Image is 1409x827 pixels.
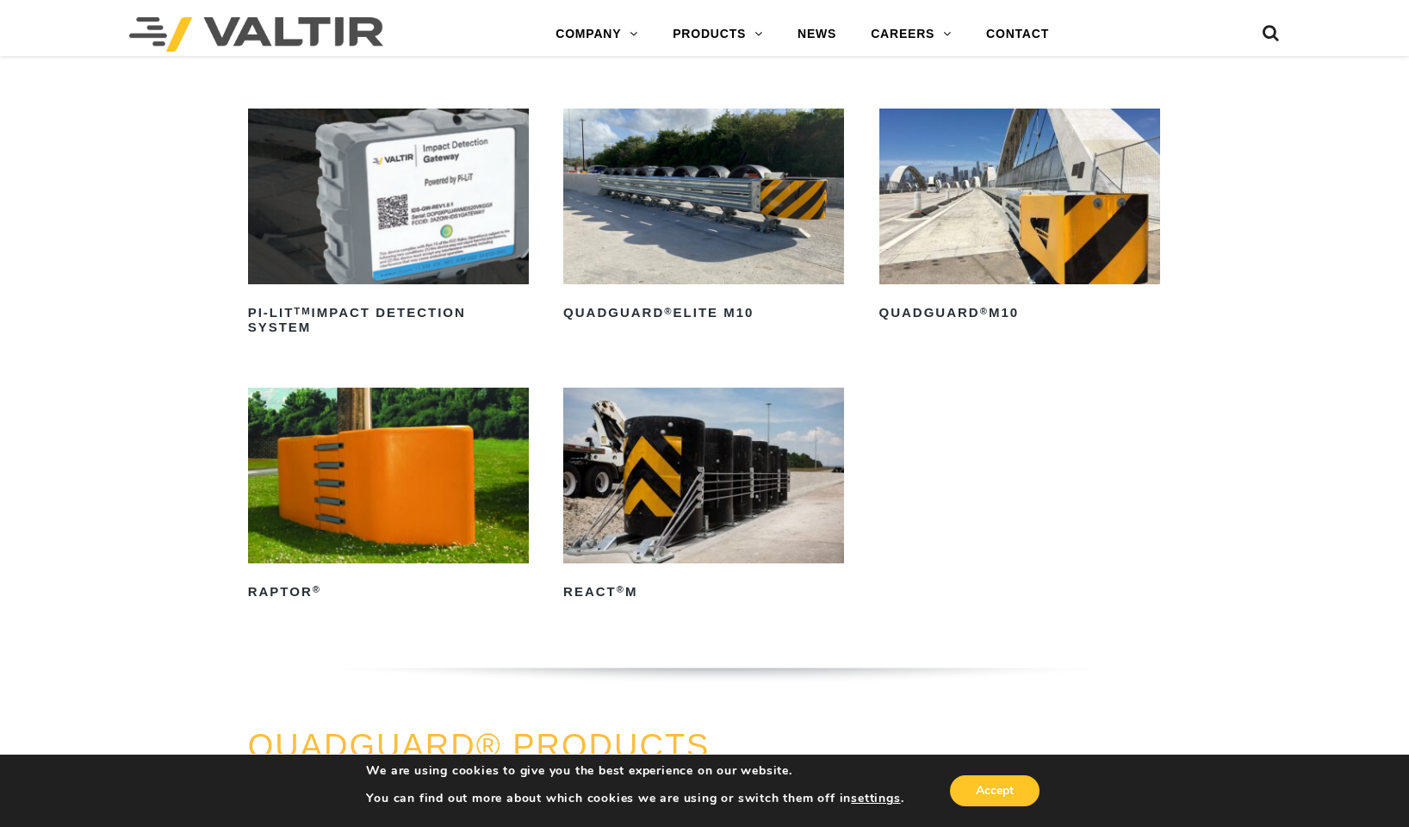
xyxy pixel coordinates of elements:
[664,306,673,316] sup: ®
[366,763,903,779] p: We are using cookies to give you the best experience on our website.
[563,388,844,606] a: REACT®M
[248,579,529,606] h2: RAPTOR
[879,300,1160,327] h2: QuadGuard M10
[780,17,853,52] a: NEWS
[980,306,989,316] sup: ®
[366,791,903,806] p: You can find out more about which cookies we are using or switch them off in .
[969,17,1066,52] a: CONTACT
[851,791,900,806] button: settings
[248,300,529,341] h2: PI-LIT Impact Detection System
[248,109,529,341] a: PI-LITTMImpact Detection System
[248,728,711,764] a: QUADGUARD® PRODUCTS
[617,584,625,594] sup: ®
[294,306,311,316] sup: TM
[248,388,529,606] a: RAPTOR®
[950,775,1040,806] button: Accept
[538,17,655,52] a: COMPANY
[313,584,321,594] sup: ®
[853,17,969,52] a: CAREERS
[655,17,780,52] a: PRODUCTS
[879,109,1160,326] a: QuadGuard®M10
[563,300,844,327] h2: QuadGuard Elite M10
[563,579,844,606] h2: REACT M
[563,109,844,326] a: QuadGuard®Elite M10
[129,17,383,52] img: Valtir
